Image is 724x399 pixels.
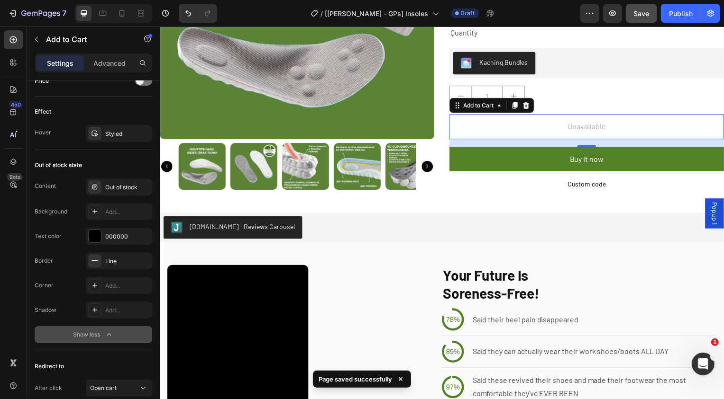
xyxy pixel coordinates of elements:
div: Add... [105,282,150,290]
div: Text color [35,232,62,240]
div: Out of stock state [35,161,82,169]
button: Judge.me - Reviews Carousel [4,191,144,214]
div: Corner [35,281,54,290]
button: Show less [35,326,152,343]
button: 7 [4,4,71,23]
div: Buy it now [413,127,448,141]
button: Carousel Next Arrow [264,135,275,147]
p: 7 [62,8,66,19]
div: Beta [7,173,23,181]
div: Hover [35,128,51,137]
img: gempages_568734958370161534-bf4ce23b-ed5a-4f5d-b0b2-551e9537ffab.png [284,284,307,306]
p: Add to Cart [46,34,127,45]
div: Out of stock [105,183,150,192]
button: Kaching Bundles [296,26,379,48]
span: Open cart [90,384,117,391]
div: After click [35,384,62,392]
p: Page saved successfully [319,374,392,384]
div: 450 [9,101,23,108]
p: Said these revived their shoes and made their footwear the most comfortable they've EVER BEEN [315,350,560,377]
p: Said they can actually wear their work shoes/boots ALL DAY [315,321,560,335]
span: [[PERSON_NAME] - GPs] Insoles [325,9,429,18]
div: Styled [105,130,150,138]
input: quantity [314,60,346,80]
div: Redirect to [35,362,64,371]
button: increment [346,60,367,80]
p: Advanced [93,58,126,68]
video: Video [8,250,150,392]
img: Judgeme.png [11,197,23,208]
button: Open cart [86,380,152,397]
div: Publish [669,9,693,18]
div: Add... [105,306,150,315]
div: Line [105,257,150,266]
div: Background [35,207,67,216]
span: Draft [461,9,475,18]
div: Shadow [35,306,56,314]
div: Price [35,77,49,85]
span: Popup 1 [555,177,564,200]
div: 000000 [105,232,150,241]
div: Content [35,182,56,190]
span: Save [634,9,650,18]
button: Save [626,4,657,23]
div: Unavailable [412,94,450,108]
button: Carousel Back Arrow [1,135,13,147]
img: KachingBundles.png [303,31,315,43]
div: Kaching Bundles [322,31,371,41]
div: Effect [35,107,51,116]
div: Show less [73,330,114,339]
strong: Soreness-Free! [285,260,383,277]
button: Buy it now [292,121,569,146]
div: Add to Cart [304,75,339,84]
img: gempages_568734958370161534-4d60ea74-9e1e-45fb-820d-d179018ff9aa.png [284,352,307,374]
span: Custom code [292,153,569,165]
div: [DOMAIN_NAME] - Reviews Carousel [30,197,136,207]
iframe: Intercom live chat [692,353,715,375]
button: Unavailable [292,89,569,114]
strong: Your Future Is [285,242,372,259]
div: Border [35,257,53,265]
p: Settings [47,58,73,68]
button: Publish [661,4,701,23]
div: Undo/Redo [179,4,217,23]
div: Add... [105,208,150,216]
img: gempages_568734958370161534-e869974b-005a-40d7-88fb-44d5cb547b16.png [284,317,307,339]
button: decrement [293,60,314,80]
p: Said their heel pain disappeared [315,289,560,302]
span: 1 [711,338,719,346]
span: / [321,9,323,18]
